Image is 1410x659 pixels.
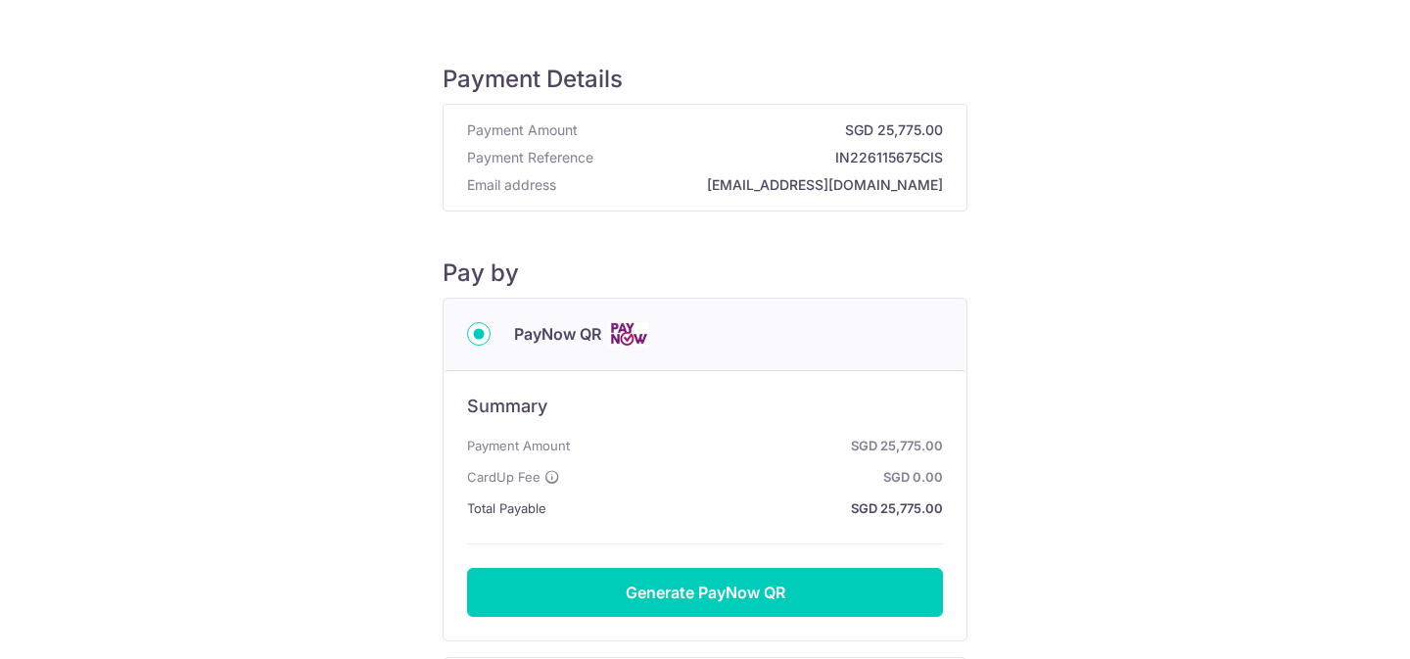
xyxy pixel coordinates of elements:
strong: SGD 0.00 [568,465,943,489]
strong: SGD 25,775.00 [554,496,943,520]
h5: Pay by [443,259,967,288]
span: Payment Amount [467,120,578,140]
strong: SGD 25,775.00 [586,120,943,140]
strong: IN226115675CIS [601,148,943,167]
div: PayNow QR Cards logo [467,322,943,347]
strong: SGD 25,775.00 [578,434,943,457]
span: CardUp Fee [467,465,540,489]
span: PayNow QR [514,322,601,346]
span: Total Payable [467,496,546,520]
img: Cards logo [609,322,648,347]
strong: [EMAIL_ADDRESS][DOMAIN_NAME] [564,175,943,195]
span: Payment Reference [467,148,593,167]
h6: Summary [467,395,943,418]
span: Payment Amount [467,434,570,457]
button: Generate PayNow QR [467,568,943,617]
span: Email address [467,175,556,195]
h5: Payment Details [443,65,967,94]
